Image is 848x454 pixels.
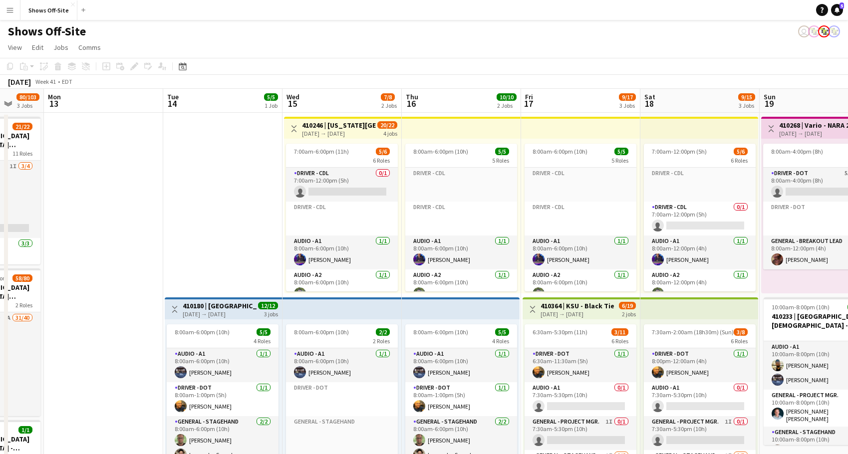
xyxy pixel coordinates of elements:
[286,92,299,101] span: Wed
[167,348,279,382] app-card-role: Audio - A11/18:00am-6:00pm (10h)[PERSON_NAME]
[373,337,390,345] span: 2 Roles
[771,148,823,155] span: 8:00am-4:00pm (8h)
[524,98,533,109] span: 17
[78,43,101,52] span: Comms
[619,93,636,101] span: 9/17
[525,348,636,382] app-card-role: Driver - DOT1/16:30am-11:30am (5h)[PERSON_NAME]
[731,337,748,345] span: 6 Roles
[257,328,271,336] span: 5/5
[772,303,830,311] span: 10:00am-8:00pm (10h)
[495,148,509,155] span: 5/5
[294,328,349,336] span: 8:00am-6:00pm (10h)
[492,157,509,164] span: 5 Roles
[840,2,844,9] span: 5
[286,348,398,382] app-card-role: Audio - A11/18:00am-6:00pm (10h)[PERSON_NAME]
[302,121,376,130] h3: 410246 | [US_STATE][GEOGRAPHIC_DATA]- Fall Concert
[175,328,230,336] span: 8:00am-6:00pm (10h)
[525,144,636,291] app-job-card: 8:00am-6:00pm (10h)5/55 RolesDriver - CDLDriver - CDLAudio - A11/18:00am-6:00pm (10h)[PERSON_NAME...
[405,269,517,303] app-card-role: Audio - A21/18:00am-6:00pm (10h)[PERSON_NAME]
[8,43,22,52] span: View
[265,102,278,109] div: 1 Job
[405,144,517,291] app-job-card: 8:00am-6:00pm (10h)5/55 RolesDriver - CDLDriver - CDLAudio - A11/18:00am-6:00pm (10h)[PERSON_NAME...
[302,130,376,137] div: [DATE] → [DATE]
[12,123,32,130] span: 21/22
[8,24,86,39] h1: Shows Off-Site
[167,92,179,101] span: Tue
[12,274,32,282] span: 58/80
[405,235,517,269] app-card-role: Audio - A11/18:00am-6:00pm (10h)[PERSON_NAME]
[286,269,398,303] app-card-role: Audio - A21/18:00am-6:00pm (10h)[PERSON_NAME]
[644,144,756,291] app-job-card: 7:00am-12:00pm (5h)5/66 RolesDriver - CDLDriver - CDL0/17:00am-12:00pm (5h) Audio - A11/18:00am-1...
[383,129,397,137] div: 4 jobs
[611,157,628,164] span: 5 Roles
[53,43,68,52] span: Jobs
[405,348,517,382] app-card-role: Audio - A11/18:00am-6:00pm (10h)[PERSON_NAME]
[286,382,398,416] app-card-role-placeholder: Driver - DOT
[644,348,756,382] app-card-role: Driver - DOT1/18:00pm-12:00am (4h)[PERSON_NAME]
[48,92,61,101] span: Mon
[15,301,32,309] span: 2 Roles
[286,202,398,235] app-card-role-placeholder: Driver - CDL
[381,102,397,109] div: 2 Jobs
[404,98,418,109] span: 16
[413,328,468,336] span: 8:00am-6:00pm (10h)
[377,121,397,129] span: 20/22
[525,382,636,416] app-card-role: Audio - A10/17:30am-5:30pm (10h)
[264,309,278,318] div: 3 jobs
[533,328,587,336] span: 6:30am-5:30pm (11h)
[8,77,31,87] div: [DATE]
[492,337,509,345] span: 4 Roles
[764,92,776,101] span: Sun
[644,168,756,202] app-card-role-placeholder: Driver - CDL
[46,98,61,109] span: 13
[541,301,615,310] h3: 410364 | KSU - Black Tie Gala - 2025
[644,269,756,303] app-card-role: Audio - A21/18:00am-12:00pm (4h)[PERSON_NAME]
[644,416,756,450] app-card-role: General - Project Mgr.1I0/17:30am-5:30pm (10h)
[49,41,72,54] a: Jobs
[644,202,756,235] app-card-role: Driver - CDL0/17:00am-12:00pm (5h)
[739,102,755,109] div: 3 Jobs
[406,92,418,101] span: Thu
[405,202,517,235] app-card-role-placeholder: Driver - CDL
[166,98,179,109] span: 14
[183,310,257,318] div: [DATE] → [DATE]
[541,310,615,318] div: [DATE] → [DATE]
[808,25,820,37] app-user-avatar: Labor Coordinator
[644,92,655,101] span: Sat
[62,78,72,85] div: EDT
[167,382,279,416] app-card-role: Driver - DOT1/18:00am-1:00pm (5h)[PERSON_NAME]
[525,202,636,235] app-card-role-placeholder: Driver - CDL
[614,148,628,155] span: 5/5
[652,328,734,336] span: 7:30am-2:00am (18h30m) (Sun)
[376,328,390,336] span: 2/2
[20,0,77,20] button: Shows Off-Site
[611,328,628,336] span: 3/11
[818,25,830,37] app-user-avatar: Labor Coordinator
[381,93,395,101] span: 7/8
[286,235,398,269] app-card-role: Audio - A11/18:00am-6:00pm (10h)[PERSON_NAME]
[74,41,105,54] a: Comms
[285,98,299,109] span: 15
[831,4,843,16] a: 5
[294,148,349,155] span: 7:00am-6:00pm (11h)
[533,148,587,155] span: 8:00am-6:00pm (10h)
[183,301,257,310] h3: 410180 | [GEOGRAPHIC_DATA] - [PERSON_NAME] Arts Lawn
[619,102,635,109] div: 3 Jobs
[258,302,278,309] span: 12/12
[254,337,271,345] span: 4 Roles
[405,168,517,202] app-card-role-placeholder: Driver - CDL
[32,43,43,52] span: Edit
[652,148,707,155] span: 7:00am-12:00pm (5h)
[286,168,398,202] app-card-role: Driver - CDL0/17:00am-12:00pm (5h)
[28,41,47,54] a: Edit
[734,328,748,336] span: 3/8
[16,93,39,101] span: 80/103
[286,144,398,291] app-job-card: 7:00am-6:00pm (11h)5/66 RolesDriver - CDL0/17:00am-12:00pm (5h) Driver - CDLAudio - A11/18:00am-6...
[373,157,390,164] span: 6 Roles
[525,416,636,450] app-card-role: General - Project Mgr.1I0/17:30am-5:30pm (10h)
[497,102,516,109] div: 2 Jobs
